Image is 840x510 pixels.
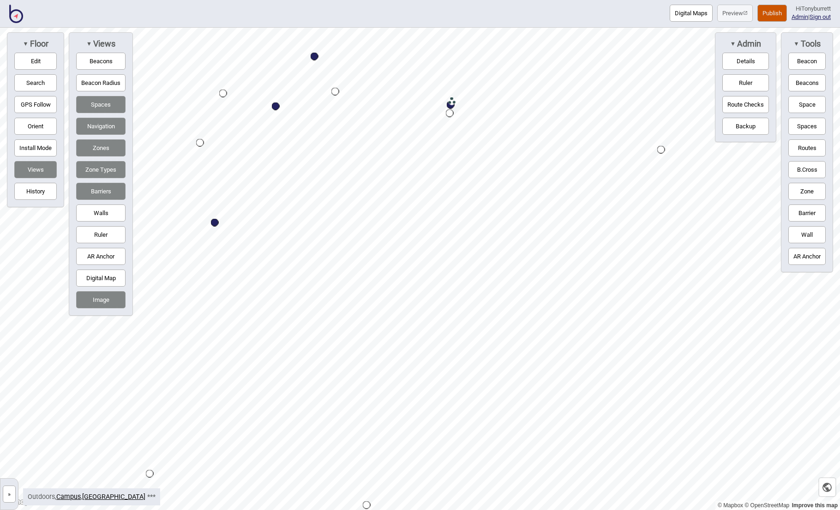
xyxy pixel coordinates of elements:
button: Ruler [722,74,769,91]
div: Map marker [196,139,204,147]
div: Map marker [146,470,154,478]
span: Views [92,39,115,49]
button: Barriers [76,183,126,200]
div: Map marker [657,146,665,154]
span: Tools [799,39,821,49]
button: Spaces [76,96,126,113]
button: Digital Maps [670,5,713,22]
button: Publish [757,5,787,22]
a: OpenStreetMap [744,502,789,509]
button: Orient [14,118,57,135]
div: Map marker [448,97,456,105]
button: Route Checks [722,96,769,113]
button: Beacons [788,74,826,91]
button: » [3,486,16,503]
div: Map marker [211,219,219,227]
button: Image [76,291,126,308]
span: ▼ [730,40,736,47]
span: , [56,493,82,501]
button: Space [788,96,826,113]
button: Beacon [788,53,826,70]
button: Zone [788,183,826,200]
div: Map marker [272,102,280,110]
a: » [0,488,18,498]
button: GPS Follow [14,96,57,113]
button: History [14,183,57,200]
button: Ruler [76,226,126,243]
button: Backup [722,118,769,135]
button: AR Anchor [76,248,126,265]
button: Search [14,74,57,91]
button: Edit [14,53,57,70]
button: Digital Map [76,270,126,287]
button: B.Cross [788,161,826,178]
a: Previewpreview [717,5,753,22]
button: Wall [788,226,826,243]
span: Floor [29,39,48,49]
span: Admin [736,39,761,49]
span: ▼ [86,40,92,47]
div: Map marker [219,90,227,97]
a: Mapbox [718,502,743,509]
div: Map marker [311,53,318,60]
div: Map marker [447,101,455,109]
div: Map marker [331,88,339,96]
button: Walls [76,204,126,222]
div: Map marker [446,109,454,117]
a: Mapbox logo [3,497,43,507]
button: Beacons [76,53,126,70]
button: Sign out [810,13,831,20]
button: Zone Types [76,161,126,178]
button: Preview [717,5,753,22]
button: Zones [76,139,126,156]
button: Navigation [76,118,126,135]
a: Campus [56,493,81,501]
span: ▼ [23,40,28,47]
div: Hi Tonyburrett [792,5,831,13]
button: Beacon Radius [76,74,126,91]
button: AR Anchor [788,248,826,265]
button: Install Mode [14,139,57,156]
img: preview [743,11,748,15]
span: ▼ [793,40,799,47]
button: Barrier [788,204,826,222]
a: Map feedback [792,502,838,509]
div: Map marker [363,501,371,509]
span: | [792,13,810,20]
a: [GEOGRAPHIC_DATA] [82,493,145,501]
img: BindiMaps CMS [9,5,23,23]
button: Routes [788,139,826,156]
button: Views [14,161,57,178]
a: Admin [792,13,808,20]
button: Details [722,53,769,70]
button: Spaces [788,118,826,135]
